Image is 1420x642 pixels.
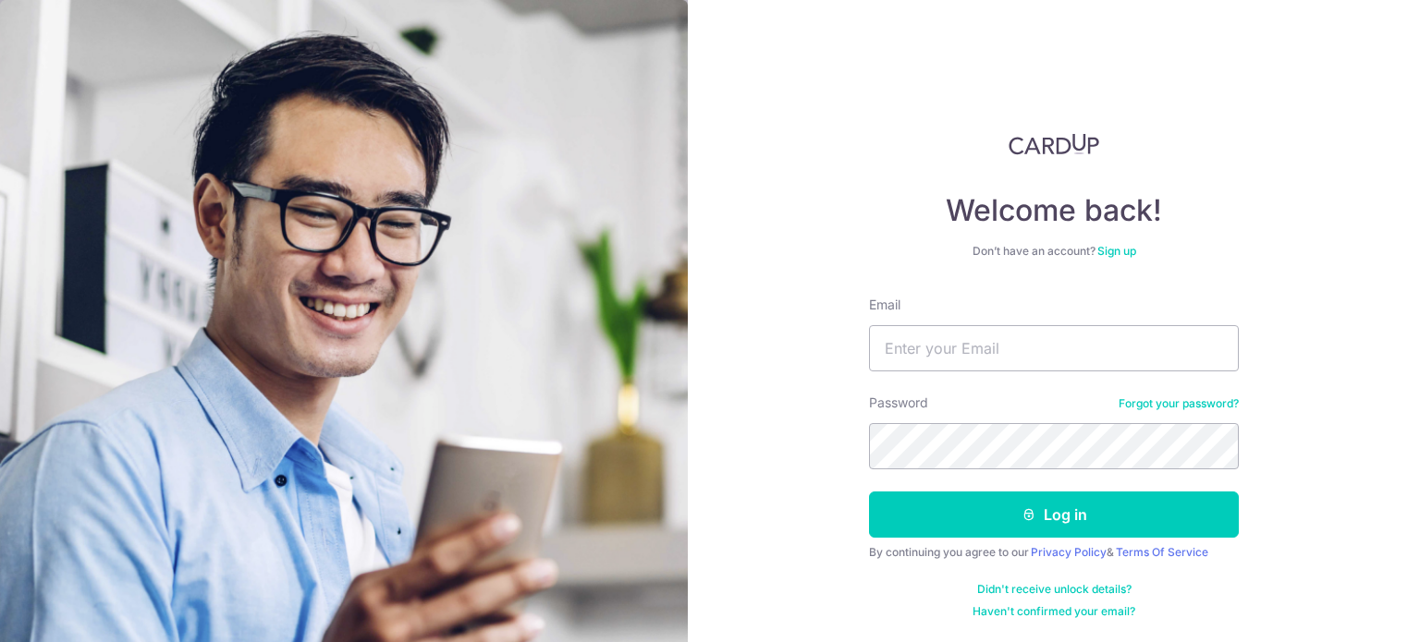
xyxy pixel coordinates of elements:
a: Terms Of Service [1116,545,1208,559]
a: Forgot your password? [1119,396,1239,411]
div: By continuing you agree to our & [869,545,1239,560]
a: Haven't confirmed your email? [973,604,1135,619]
a: Sign up [1097,244,1136,258]
h4: Welcome back! [869,192,1239,229]
button: Log in [869,491,1239,538]
input: Enter your Email [869,325,1239,371]
div: Don’t have an account? [869,244,1239,259]
img: CardUp Logo [1009,133,1099,155]
a: Privacy Policy [1031,545,1107,559]
label: Password [869,394,928,412]
label: Email [869,296,900,314]
a: Didn't receive unlock details? [977,582,1132,597]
